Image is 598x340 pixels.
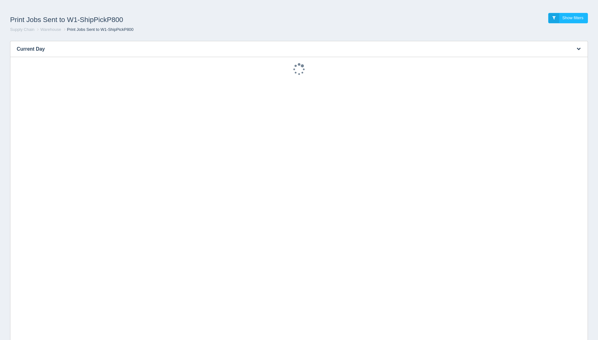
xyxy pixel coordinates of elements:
[40,27,61,32] a: Warehouse
[548,13,588,23] a: Show filters
[562,15,583,20] span: Show filters
[62,27,134,33] li: Print Jobs Sent to W1-ShipPickP800
[10,27,34,32] a: Supply Chain
[10,13,299,27] h1: Print Jobs Sent to W1-ShipPickP800
[10,41,568,57] h3: Current Day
